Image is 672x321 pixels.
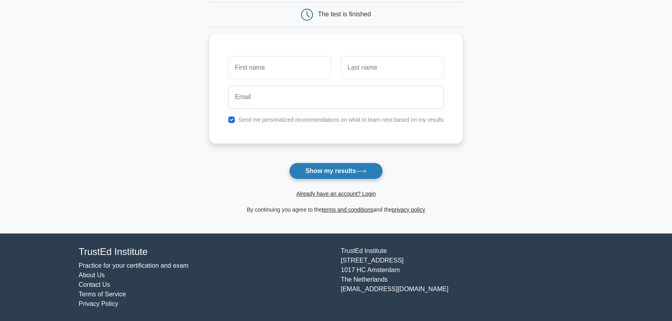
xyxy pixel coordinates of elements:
[228,86,444,109] input: Email
[228,56,331,79] input: First name
[79,246,331,258] h4: TrustEd Institute
[238,117,444,123] label: Send me personalized recommendations on what to learn next based on my results
[296,191,376,197] a: Already have an account? Login
[322,206,373,213] a: terms and conditions
[79,281,110,288] a: Contact Us
[79,262,189,269] a: Practice for your certification and exam
[79,272,105,278] a: About Us
[341,56,444,79] input: Last name
[79,300,118,307] a: Privacy Policy
[336,246,598,309] div: TrustEd Institute [STREET_ADDRESS] 1017 HC Amsterdam The Netherlands [EMAIL_ADDRESS][DOMAIN_NAME]
[392,206,425,213] a: privacy policy
[289,163,383,179] button: Show my results
[205,205,468,214] div: By continuing you agree to the and the
[318,11,371,18] div: The test is finished
[79,291,126,298] a: Terms of Service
